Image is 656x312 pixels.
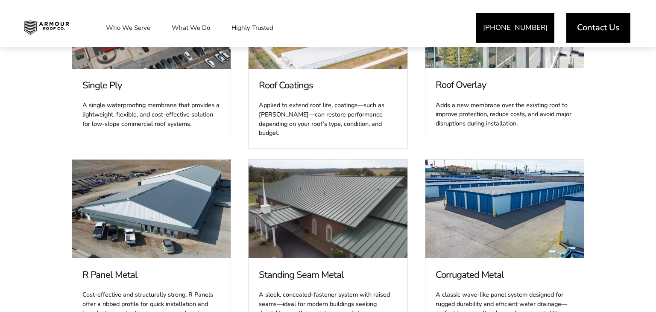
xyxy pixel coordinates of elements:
div: Adds a new membrane over the existing roof to improve protection, reduce costs, and avoid major d... [436,96,574,128]
span: Standing Seam Metal [259,268,397,281]
span: Roof Overlay [436,79,574,91]
span: Single Ply [82,79,220,92]
div: Applied to extend roof life, coatings—such as [PERSON_NAME]—can restore performance depending on ... [259,96,397,138]
span: Corrugated Metal [436,268,574,281]
a: What We Do [163,17,219,38]
div: A single waterproofing membrane that provides a lightweight, flexible, and cost-effective solutio... [82,96,220,128]
a: Who We Serve [97,17,159,38]
span: Roof Coatings [259,79,397,92]
span: R Panel Metal [82,268,220,281]
img: Industrial and Commercial Roofing Company | Armour Roof Co. [17,17,76,38]
a: Highly Trusted [223,17,282,38]
a: Contact Us [566,13,630,43]
span: Contact Us [577,23,620,32]
a: [PHONE_NUMBER] [476,13,554,43]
